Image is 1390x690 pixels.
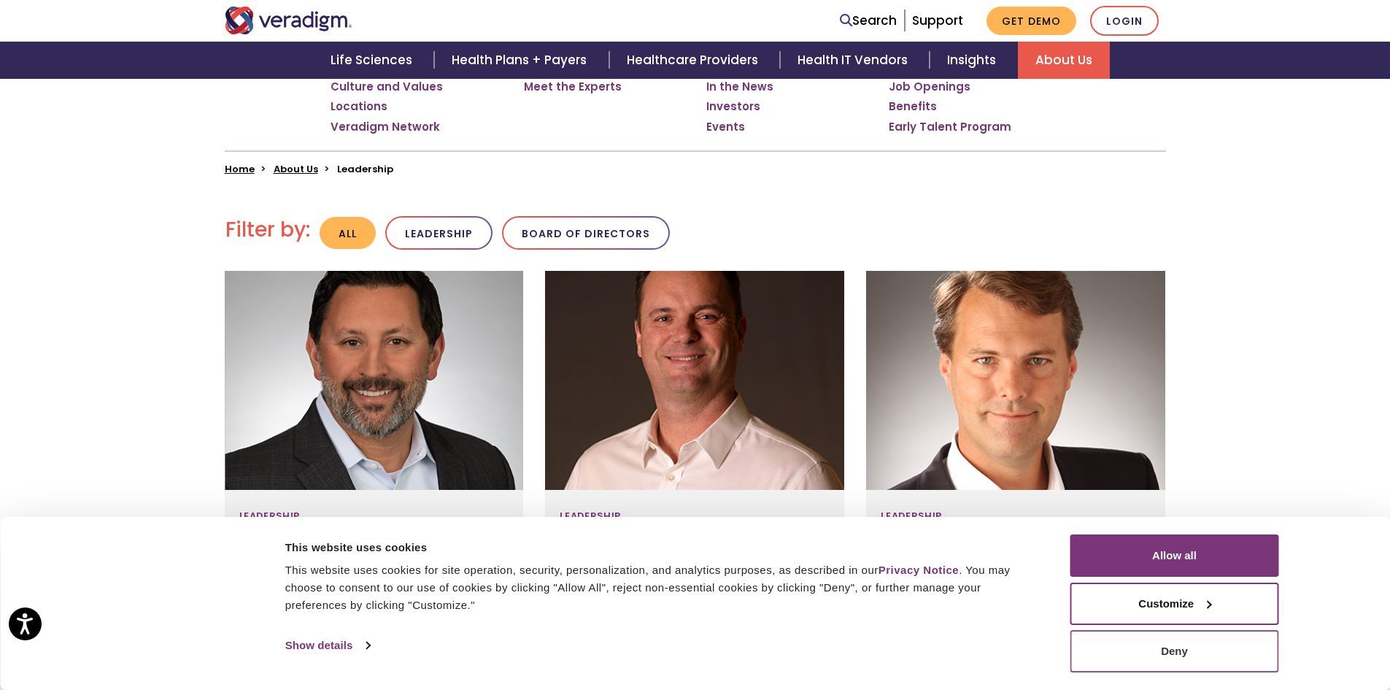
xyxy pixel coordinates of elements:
span: Leadership [239,505,300,528]
a: Support [912,12,963,29]
a: Life Sciences [313,42,434,79]
span: Leadership [881,505,941,528]
a: About Us [274,162,318,176]
span: Leadership [560,505,620,528]
iframe: Drift Chat Widget [1317,617,1372,672]
a: About Us [1018,42,1110,79]
a: Locations [331,99,387,114]
a: Culture and Values [331,80,443,94]
a: Early Talent Program [889,120,1011,134]
button: Deny [1070,630,1279,672]
div: This website uses cookies for site operation, security, personalization, and analytics purposes, ... [285,561,1038,614]
img: Veradigm logo [225,7,352,34]
button: Allow all [1070,534,1279,577]
a: Job Openings [889,80,970,94]
a: Search [840,11,897,31]
a: Healthcare Providers [609,42,780,79]
a: Benefits [889,99,937,114]
a: Privacy Notice [879,564,959,576]
a: Health Plans + Payers [434,42,609,79]
button: All [320,217,376,250]
a: In the News [706,80,773,94]
a: Login [1090,6,1159,36]
a: Events [706,120,745,134]
button: Board of Directors [502,216,670,250]
h2: Filter by: [225,218,310,242]
a: Insights [930,42,1018,79]
a: Meet the Experts [524,80,622,94]
button: Customize [1070,583,1279,625]
a: Get Demo [986,7,1076,35]
a: Health IT Vendors [780,42,930,79]
a: Veradigm Network [331,120,440,134]
button: Leadership [385,216,493,250]
a: Investors [706,99,760,114]
a: Show details [285,635,370,656]
div: This website uses cookies [285,539,1038,556]
a: Home [225,162,255,176]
